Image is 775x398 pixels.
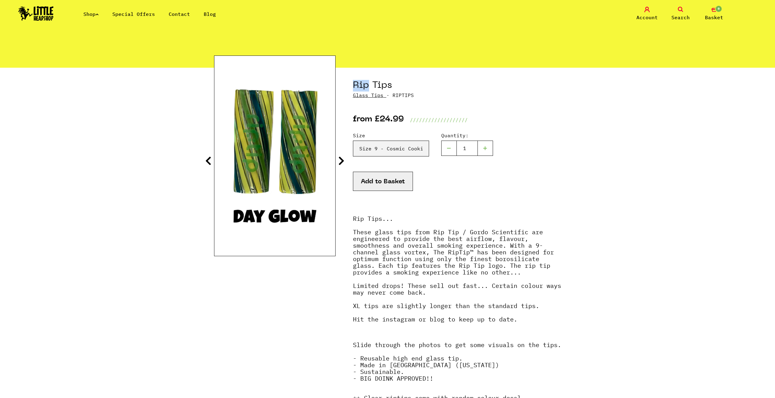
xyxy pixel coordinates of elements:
[353,80,561,91] h1: Rip Tips
[705,14,723,21] span: Basket
[665,7,696,21] a: Search
[18,6,54,21] img: Little Head Shop Logo
[353,116,404,124] p: from £24.99
[353,92,383,98] a: Glass Tips
[204,11,216,17] a: Blog
[671,14,690,21] span: Search
[456,141,478,156] input: 1
[353,132,429,139] label: Size
[214,80,335,231] img: Rip Tips image 14
[636,14,658,21] span: Account
[83,11,99,17] a: Shop
[353,172,413,191] button: Add to Basket
[169,11,190,17] a: Contact
[353,91,561,99] p: · RIPTIPS
[353,214,561,323] strong: Rip Tips... These glass tips from Rip Tip / Gordo Scientific are engineered to provide the best a...
[214,30,264,38] a: All Products
[699,7,729,21] a: 0 Basket
[112,11,155,17] a: Special Offers
[715,5,722,13] span: 0
[353,341,561,382] strong: Slide through the photos to get some visuals on the tips. - Reusable high end glass tip. - Made i...
[441,132,493,139] label: Quantity:
[410,116,468,124] p: ///////////////////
